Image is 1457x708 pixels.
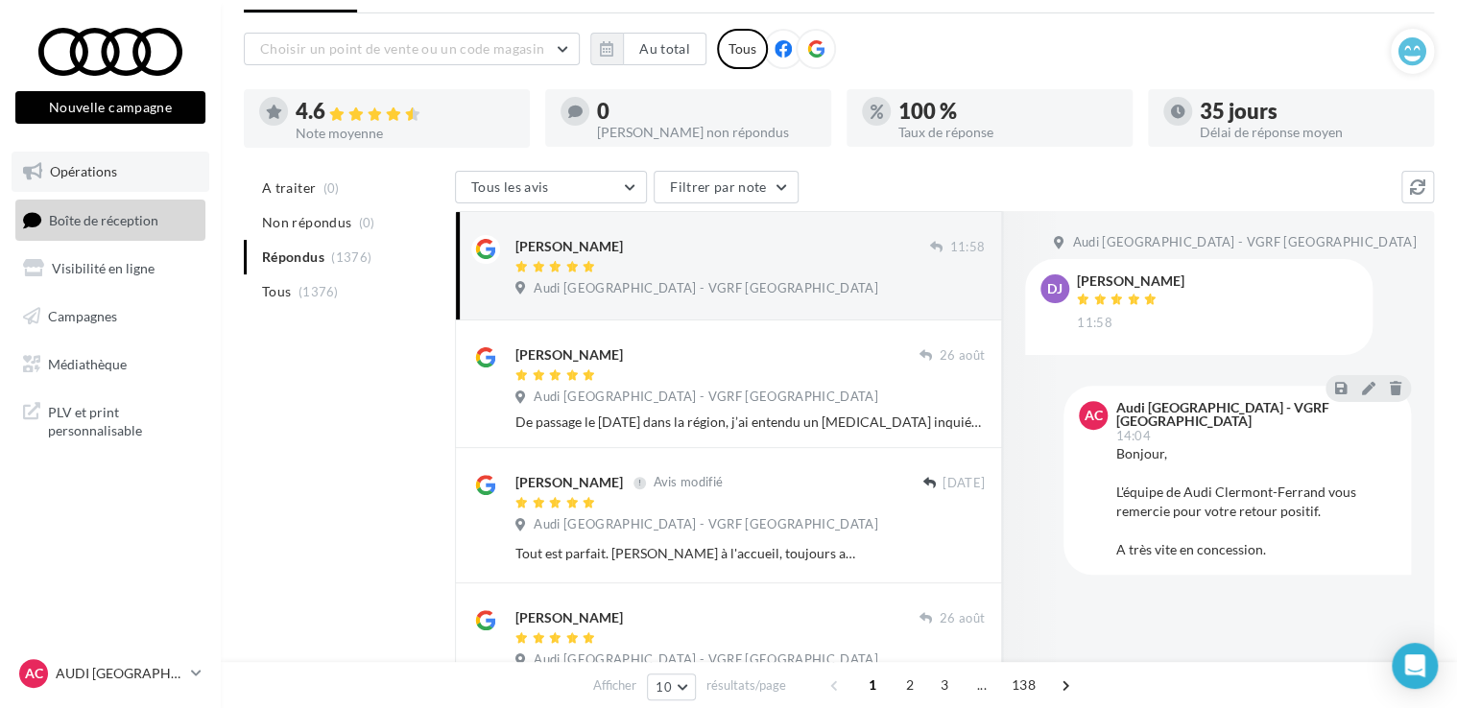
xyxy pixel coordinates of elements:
[898,126,1117,139] div: Taux de réponse
[967,670,997,700] span: ...
[299,284,339,299] span: (1376)
[12,152,209,192] a: Opérations
[653,475,723,490] span: Avis modifié
[50,163,117,179] span: Opérations
[262,213,351,232] span: Non répondus
[534,651,877,669] span: Audi [GEOGRAPHIC_DATA] - VGRF [GEOGRAPHIC_DATA]
[1115,401,1392,428] div: Audi [GEOGRAPHIC_DATA] - VGRF [GEOGRAPHIC_DATA]
[654,171,799,203] button: Filtrer par note
[534,389,877,406] span: Audi [GEOGRAPHIC_DATA] - VGRF [GEOGRAPHIC_DATA]
[262,282,291,301] span: Tous
[15,655,205,692] a: AC AUDI [GEOGRAPHIC_DATA]
[590,33,706,65] button: Au total
[12,296,209,337] a: Campagnes
[717,29,768,69] div: Tous
[1077,274,1184,288] div: [PERSON_NAME]
[48,399,198,440] span: PLV et print personnalisable
[262,178,316,198] span: A traiter
[515,544,860,563] div: Tout est parfait. [PERSON_NAME] à l'accueil, toujours agréable, souriante. [PERSON_NAME] à l'équi...
[597,101,816,122] div: 0
[647,673,696,700] button: 10
[471,178,549,195] span: Tous les avis
[12,248,209,289] a: Visibilité en ligne
[1200,101,1419,122] div: 35 jours
[296,127,514,140] div: Note moyenne
[12,391,209,448] a: PLV et print personnalisable
[515,473,623,492] div: [PERSON_NAME]
[25,664,43,683] span: AC
[940,610,985,627] span: 26 août
[898,101,1117,122] div: 100 %
[1004,670,1043,700] span: 138
[929,670,960,700] span: 3
[359,215,375,230] span: (0)
[534,516,877,533] span: Audi [GEOGRAPHIC_DATA] - VGRF [GEOGRAPHIC_DATA]
[1085,406,1103,425] span: AC
[515,345,623,365] div: [PERSON_NAME]
[48,355,127,371] span: Médiathèque
[12,344,209,385] a: Médiathèque
[455,171,647,203] button: Tous les avis
[323,180,340,196] span: (0)
[48,308,117,324] span: Campagnes
[52,260,155,276] span: Visibilité en ligne
[260,40,544,57] span: Choisir un point de vente ou un code magasin
[597,126,816,139] div: [PERSON_NAME] non répondus
[940,347,985,365] span: 26 août
[515,608,623,627] div: [PERSON_NAME]
[623,33,706,65] button: Au total
[1392,643,1438,689] div: Open Intercom Messenger
[1115,444,1396,559] div: Bonjour, L'équipe de Audi Clermont-Ferrand vous remercie pour votre retour positif. A très vite e...
[296,101,514,123] div: 4.6
[1077,315,1112,332] span: 11:58
[1072,234,1416,251] span: Audi [GEOGRAPHIC_DATA] - VGRF [GEOGRAPHIC_DATA]
[244,33,580,65] button: Choisir un point de vente ou un code magasin
[1200,126,1419,139] div: Délai de réponse moyen
[943,475,985,492] span: [DATE]
[15,91,205,124] button: Nouvelle campagne
[12,200,209,241] a: Boîte de réception
[1047,279,1063,298] span: DJ
[515,237,623,256] div: [PERSON_NAME]
[534,280,877,297] span: Audi [GEOGRAPHIC_DATA] - VGRF [GEOGRAPHIC_DATA]
[593,676,636,695] span: Afficher
[515,413,985,432] div: De passage le [DATE] dans la région, j’ai entendu un [MEDICAL_DATA] inquiétant dans mon Audi A4. ...
[656,679,672,695] span: 10
[49,211,158,227] span: Boîte de réception
[706,676,786,695] span: résultats/page
[895,670,925,700] span: 2
[949,239,985,256] span: 11:58
[1115,430,1151,442] span: 14:04
[857,670,888,700] span: 1
[56,664,183,683] p: AUDI [GEOGRAPHIC_DATA]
